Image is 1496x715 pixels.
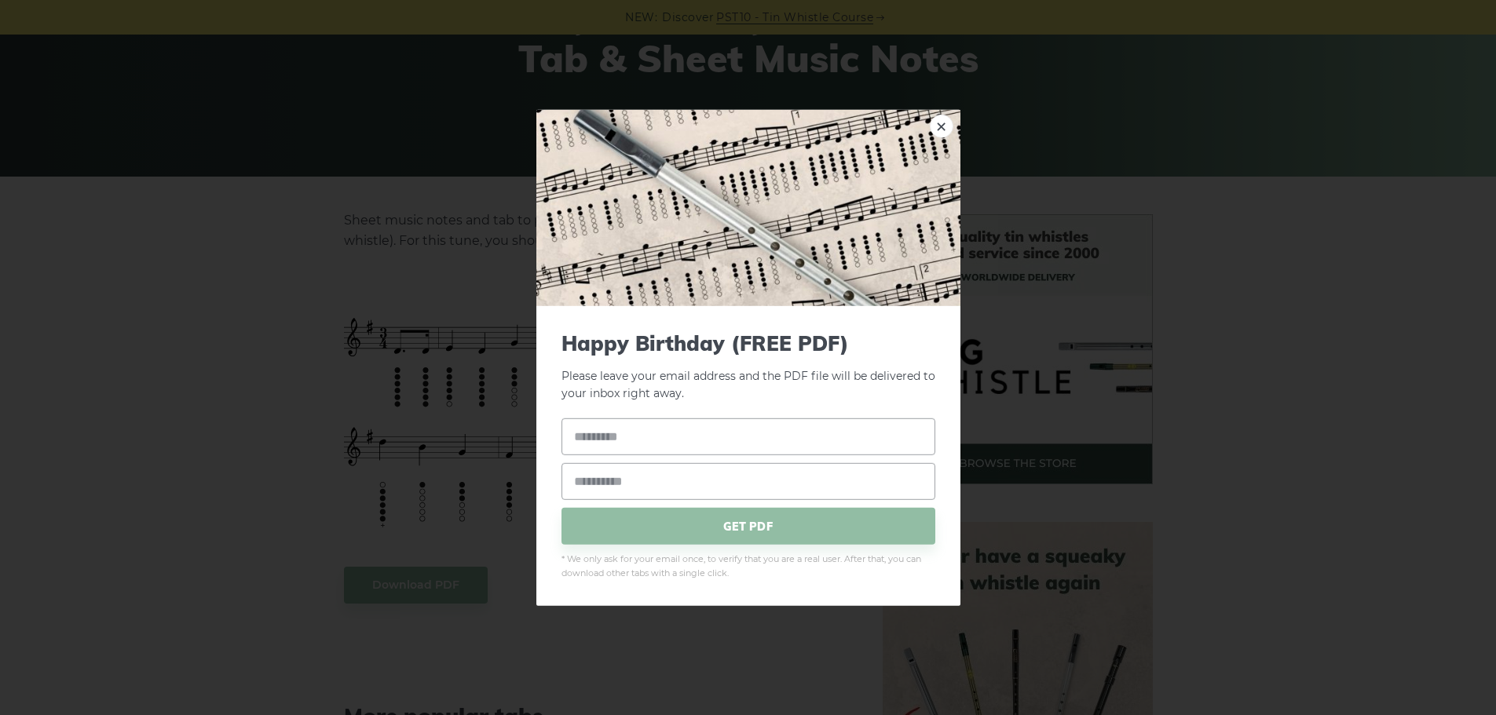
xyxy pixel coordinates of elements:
span: * We only ask for your email once, to verify that you are a real user. After that, you can downlo... [561,553,935,581]
img: Tin Whistle Tab Preview [536,109,960,305]
a: × [930,114,953,137]
p: Please leave your email address and the PDF file will be delivered to your inbox right away. [561,330,935,403]
span: GET PDF [561,508,935,545]
span: Happy Birthday (FREE PDF) [561,330,935,355]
